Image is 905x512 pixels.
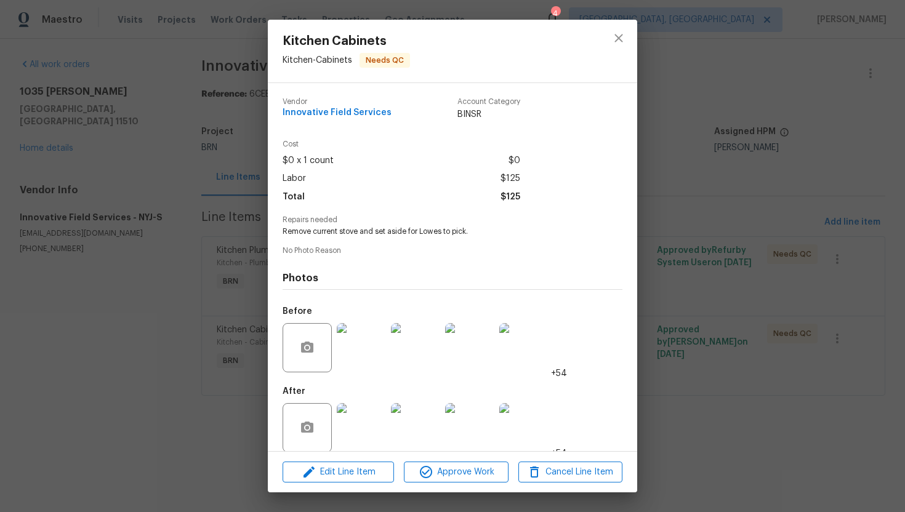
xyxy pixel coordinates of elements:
span: Account Category [457,98,520,106]
span: Innovative Field Services [283,108,392,118]
button: Cancel Line Item [518,462,622,483]
span: $0 [509,152,520,170]
span: No Photo Reason [283,247,622,255]
div: 4 [551,7,560,20]
span: Kitchen - Cabinets [283,56,352,65]
h4: Photos [283,272,622,284]
span: Repairs needed [283,216,622,224]
span: +54 [551,447,567,460]
span: Cancel Line Item [522,465,619,480]
h5: After [283,387,305,396]
span: $125 [501,170,520,188]
span: Kitchen Cabinets [283,34,410,48]
span: +54 [551,367,567,380]
button: Edit Line Item [283,462,394,483]
button: close [604,23,633,53]
button: Approve Work [404,462,508,483]
h5: Before [283,307,312,316]
span: Remove current stove and set aside for Lowes to pick. [283,226,589,237]
span: Needs QC [361,54,409,66]
span: $125 [501,188,520,206]
span: BINSR [457,108,520,121]
span: Labor [283,170,306,188]
span: Vendor [283,98,392,106]
span: Edit Line Item [286,465,390,480]
span: Total [283,188,305,206]
span: Cost [283,140,520,148]
span: Approve Work [408,465,504,480]
span: $0 x 1 count [283,152,334,170]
